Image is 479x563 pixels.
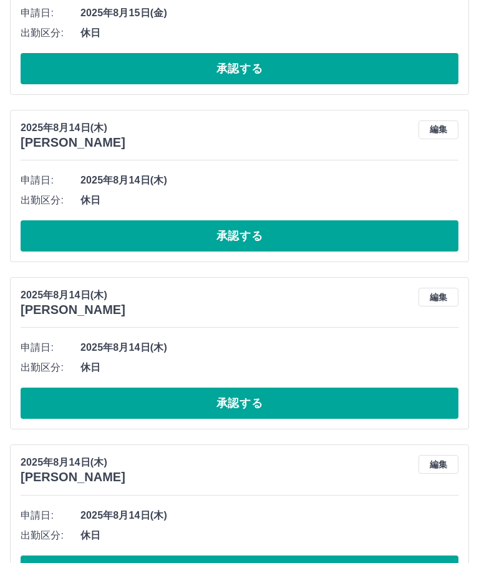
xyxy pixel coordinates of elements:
span: 休日 [80,26,458,41]
p: 2025年8月14日(木) [21,288,125,303]
span: 2025年8月14日(木) [80,341,458,356]
span: 出勤区分: [21,193,80,208]
h3: [PERSON_NAME] [21,303,125,318]
span: 休日 [80,361,458,376]
span: 出勤区分: [21,26,80,41]
button: 編集 [419,121,458,140]
span: 休日 [80,193,458,208]
button: 編集 [419,288,458,307]
span: 出勤区分: [21,361,80,376]
span: 2025年8月14日(木) [80,509,458,524]
span: 2025年8月15日(金) [80,6,458,21]
h3: [PERSON_NAME] [21,471,125,485]
h3: [PERSON_NAME] [21,136,125,150]
button: 承認する [21,221,458,252]
span: 出勤区分: [21,529,80,544]
span: 申請日: [21,6,80,21]
button: 承認する [21,388,458,419]
span: 申請日: [21,341,80,356]
span: 申請日: [21,174,80,188]
span: 申請日: [21,509,80,524]
button: 編集 [419,456,458,474]
button: 承認する [21,54,458,85]
span: 休日 [80,529,458,544]
p: 2025年8月14日(木) [21,121,125,136]
p: 2025年8月14日(木) [21,456,125,471]
span: 2025年8月14日(木) [80,174,458,188]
